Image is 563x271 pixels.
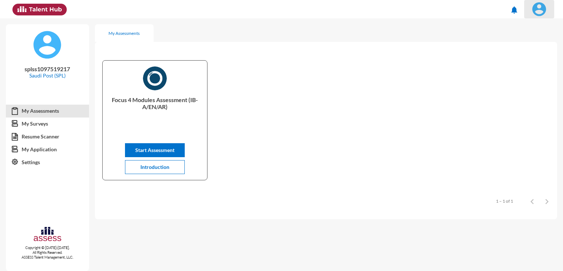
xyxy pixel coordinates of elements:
button: Introduction [125,160,185,174]
img: AR)_1730316400291 [143,66,167,90]
p: Focus 4 Modules Assessment (IB- A/EN/AR) [108,96,201,126]
a: My Surveys [6,117,89,130]
span: Introduction [140,164,169,170]
a: My Application [6,143,89,156]
a: Start Assessment [125,147,185,153]
button: Next page [540,194,554,208]
button: Previous page [525,194,540,208]
div: 1 – 1 of 1 [496,198,513,204]
mat-icon: notifications [510,6,519,14]
button: Start Assessment [125,143,185,157]
p: splss1097519217 [12,65,83,72]
span: Start Assessment [135,147,174,153]
div: My Assessments [108,30,140,36]
img: assesscompany-logo.png [33,226,62,244]
p: Copyright © [DATE]-[DATE]. All Rights Reserved. ASSESS Talent Management, LLC. [6,245,89,260]
p: Saudi Post (SPL) [12,72,83,79]
a: My Assessments [6,104,89,118]
img: default%20profile%20image.svg [33,30,62,59]
a: Settings [6,156,89,169]
a: Resume Scanner [6,130,89,143]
